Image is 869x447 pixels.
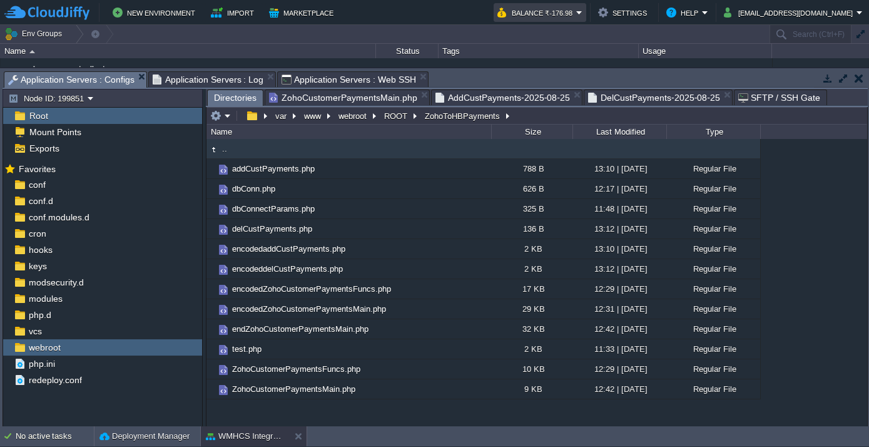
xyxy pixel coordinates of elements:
[216,183,230,197] img: AMDAwAAAACH5BAEAAAAALAAAAAABAAEAAAICRAEAOw==
[26,260,49,272] a: keys
[598,5,651,20] button: Settings
[33,63,105,76] a: leap-rp-smartcollect
[492,125,572,139] div: Size
[26,212,91,223] a: conf.modules.d
[230,163,317,174] a: addCustPayments.php
[153,72,264,87] span: Application Servers : Log
[269,5,337,20] button: Marketplace
[572,199,666,218] div: 11:48 | [DATE]
[230,364,362,374] a: ZohoCustomerPaymentsFuncs.php
[8,72,135,88] span: Application Servers : Configs
[491,379,572,399] div: 9 KB
[206,319,216,339] img: AMDAwAAAACH5BAEAAAAALAAAAAABAAEAAAICRAEAOw==
[572,339,666,359] div: 11:33 | [DATE]
[26,342,63,353] a: webroot
[572,219,666,239] div: 13:12 | [DATE]
[206,339,216,359] img: AMDAwAAAACH5BAEAAAAALAAAAAABAAEAAAICRAEAOw==
[206,159,216,178] img: AMDAwAAAACH5BAEAAAAALAAAAAABAAEAAAICRAEAOw==
[26,293,64,304] a: modules
[26,309,53,321] a: php.d
[216,263,230,277] img: AMDAwAAAACH5BAEAAAAALAAAAAABAAEAAAICRAEAOw==
[216,243,230,257] img: AMDAwAAAACH5BAEAAAAALAAAAAABAAEAAAICRAEAOw==
[206,299,216,319] img: AMDAwAAAACH5BAEAAAAALAAAAAABAAEAAAICRAEAOw==
[666,299,760,319] div: Regular File
[26,374,84,386] a: redeploy.conf
[27,110,50,121] span: Root
[382,110,410,121] button: ROOT
[26,195,55,207] span: conf.d
[26,326,44,337] a: vcs
[11,58,29,92] img: AMDAwAAAACH5BAEAAAAALAAAAAABAAEAAAICRAEAOw==
[216,303,230,317] img: AMDAwAAAACH5BAEAAAAALAAAAAABAAEAAAICRAEAOw==
[220,143,229,154] span: ..
[269,90,417,105] span: ZohoCustomerPaymentsMain.php
[1,58,11,92] img: AMDAwAAAACH5BAEAAAAALAAAAAABAAEAAAICRAEAOw==
[206,239,216,259] img: AMDAwAAAACH5BAEAAAAALAAAAAABAAEAAAICRAEAOw==
[16,426,94,446] div: No active tasks
[572,299,666,319] div: 12:31 | [DATE]
[491,339,572,359] div: 2 KB
[572,179,666,198] div: 12:17 | [DATE]
[113,5,199,20] button: New Environment
[659,58,679,92] div: 8 / 96
[491,239,572,259] div: 2 KB
[230,183,277,194] span: dbConn.php
[666,179,760,198] div: Regular File
[491,219,572,239] div: 136 B
[214,90,257,106] span: Directories
[572,359,666,379] div: 12:29 | [DATE]
[208,125,491,139] div: Name
[27,126,83,138] span: Mount Points
[230,244,347,254] span: encodedaddCustPayments.php
[435,90,570,105] span: AddCustPayments-2025-08-25
[230,384,357,394] a: ZohoCustomerPaymentsMain.php
[491,359,572,379] div: 10 KB
[26,244,54,255] span: hooks
[377,44,438,58] div: Status
[666,199,760,218] div: Regular File
[27,143,61,154] a: Exports
[206,259,216,279] img: AMDAwAAAACH5BAEAAAAALAAAAAABAAEAAAICRAEAOw==
[230,203,317,214] a: dbConnectParams.php
[216,203,230,217] img: AMDAwAAAACH5BAEAAAAALAAAAAABAAEAAAICRAEAOw==
[230,324,370,334] a: endZohoCustomerPaymentsMain.php
[584,90,733,105] li: /var/www/webroot/ROOT/log_files/DelCustPayments-2025-08-25
[206,359,216,379] img: AMDAwAAAACH5BAEAAAAALAAAAAABAAEAAAICRAEAOw==
[572,279,666,299] div: 12:29 | [DATE]
[206,179,216,198] img: AMDAwAAAACH5BAEAAAAALAAAAAABAAEAAAICRAEAOw==
[230,344,263,354] span: test.php
[16,163,58,175] span: Favorites
[668,125,760,139] div: Type
[99,430,190,443] button: Deployment Manager
[376,58,439,92] div: Running
[302,110,324,121] button: www
[206,107,867,125] input: Click to enter the path
[29,50,35,53] img: AMDAwAAAACH5BAEAAAAALAAAAAABAAEAAAICRAEAOw==
[26,228,48,239] span: cron
[572,379,666,399] div: 12:42 | [DATE]
[26,179,48,190] a: conf
[639,44,771,58] div: Usage
[491,319,572,339] div: 32 KB
[16,164,58,174] a: Favorites
[666,359,760,379] div: Regular File
[230,304,388,314] a: encodedZohoCustomerPaymentsMain.php
[572,159,666,178] div: 13:10 | [DATE]
[423,110,503,121] button: ZohoToHBPayments
[666,239,760,259] div: Regular File
[491,279,572,299] div: 17 KB
[8,93,88,104] button: Node ID: 199851
[216,283,230,297] img: AMDAwAAAACH5BAEAAAAALAAAAAABAAEAAAICRAEAOw==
